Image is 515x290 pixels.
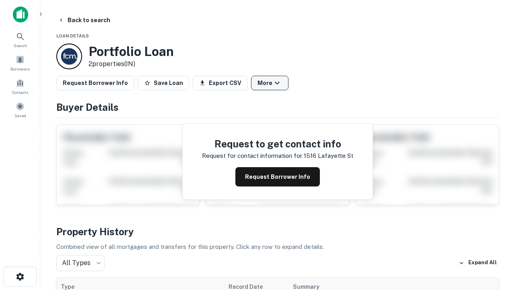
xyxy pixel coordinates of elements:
h4: Buyer Details [56,100,499,114]
p: Request for contact information for [202,151,302,161]
p: 2 properties (IN) [89,59,174,69]
button: Request Borrower Info [56,76,134,90]
h4: Request to get contact info [202,137,353,151]
span: Loan Details [56,33,89,38]
p: Combined view of all mortgages and transfers for this property. Click any row to expand details. [56,242,499,252]
a: Borrowers [2,52,38,74]
div: All Types [56,255,105,271]
span: Contacts [12,89,28,95]
a: Search [2,29,38,50]
button: Request Borrower Info [235,167,320,186]
a: Contacts [2,75,38,97]
iframe: Chat Widget [475,226,515,264]
span: Borrowers [10,66,30,72]
img: capitalize-icon.png [13,6,28,23]
button: More [251,76,288,90]
button: Back to search [55,13,113,27]
button: Export CSV [193,76,248,90]
span: Search [14,42,27,49]
span: Saved [14,112,26,119]
button: Save Loan [138,76,190,90]
h4: Property History [56,224,499,239]
a: Saved [2,99,38,120]
h3: Portfolio Loan [89,44,174,59]
p: 1516 lafayette st [304,151,353,161]
button: Expand All [457,257,499,269]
